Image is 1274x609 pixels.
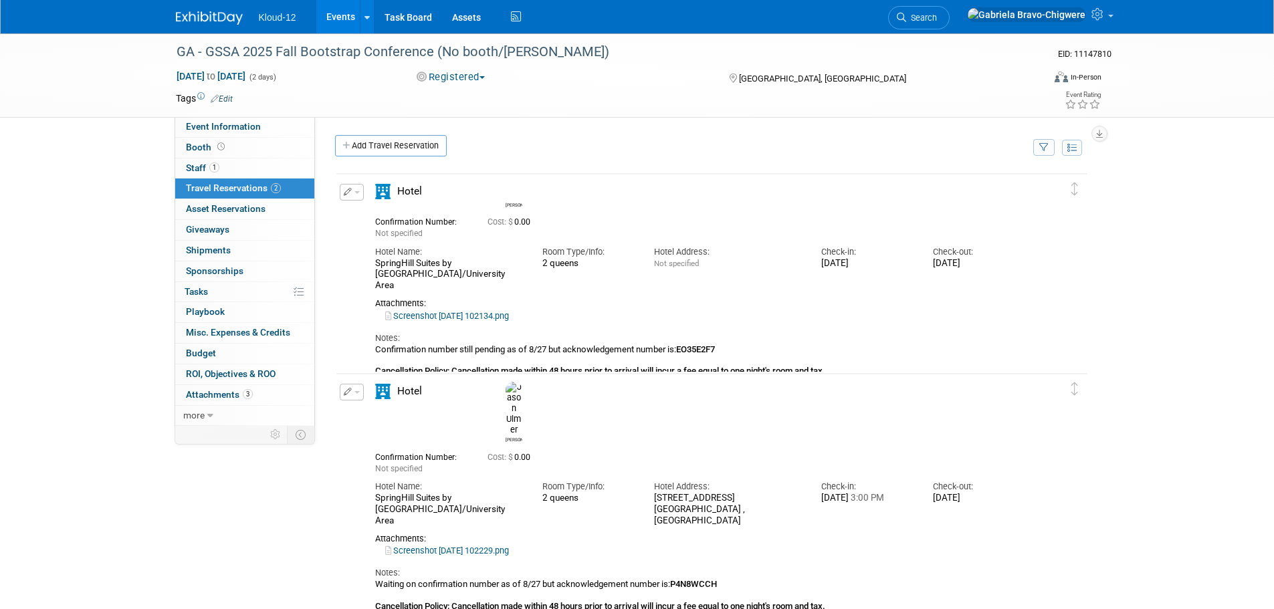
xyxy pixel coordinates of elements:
[1055,72,1068,82] img: Format-Inperson.png
[186,182,281,193] span: Travel Reservations
[175,220,314,240] a: Giveaways
[375,293,522,326] div: SpringHill Suites by [GEOGRAPHIC_DATA]/University Area
[375,567,1025,579] div: Notes:
[385,346,509,356] a: Screenshot [DATE] 102134.png
[209,162,219,172] span: 1
[1039,144,1049,152] i: Filter by Traveler
[205,71,217,82] span: to
[215,142,227,152] span: Booth not reserved yet
[849,493,884,503] span: 3:00 PM
[654,481,801,493] div: Hotel Address:
[271,183,281,193] span: 2
[375,281,522,293] div: Hotel Name:
[412,70,490,84] button: Registered
[248,73,276,82] span: (2 days)
[186,203,266,214] span: Asset Reservations
[183,410,205,420] span: more
[488,253,514,262] span: Cost: $
[176,92,233,105] td: Tags
[175,241,314,261] a: Shipments
[176,11,243,25] img: ExhibitDay
[186,224,229,235] span: Giveaways
[175,323,314,343] a: Misc. Expenses & Credits
[821,281,913,293] div: Check-in:
[287,426,314,443] td: Toggle Event Tabs
[186,162,219,173] span: Staff
[933,493,1025,504] div: [DATE]
[488,453,514,462] span: Cost: $
[175,138,314,158] a: Booth
[375,249,467,263] div: Confirmation Number:
[542,281,634,293] div: Room Type/Info:
[259,12,296,23] span: Kloud-12
[502,382,526,443] div: Jason Ulmer
[1065,92,1101,98] div: Event Rating
[175,178,314,199] a: Travel Reservations2
[654,281,801,293] div: Hotel Address:
[375,533,1025,544] div: Attachments:
[967,7,1086,22] img: Gabriela Bravo-Chigwere
[375,384,391,399] i: Hotel
[375,464,423,473] span: Not specified
[186,142,227,152] span: Booth
[186,245,231,255] span: Shipments
[175,261,314,281] a: Sponsorships
[502,182,526,243] div: Kelli Martines
[211,94,233,104] a: Edit
[172,40,1023,64] div: GA - GSSA 2025 Fall Bootstrap Conference (No booth/[PERSON_NAME])
[175,282,314,302] a: Tasks
[739,74,906,84] span: [GEOGRAPHIC_DATA], [GEOGRAPHIC_DATA]
[186,265,243,276] span: Sponsorships
[175,344,314,364] a: Budget
[933,293,1025,304] div: [DATE]
[186,327,290,338] span: Misc. Expenses & Credits
[175,385,314,405] a: Attachments3
[488,453,536,462] span: 0.00
[375,493,522,526] div: SpringHill Suites by [GEOGRAPHIC_DATA]/University Area
[375,184,391,199] i: Hotel
[821,481,913,493] div: Check-in:
[654,493,801,526] div: [STREET_ADDRESS] [GEOGRAPHIC_DATA] , [GEOGRAPHIC_DATA]
[175,406,314,426] a: more
[397,385,422,397] span: Hotel
[506,382,522,435] img: Jason Ulmer
[933,481,1025,493] div: Check-out:
[186,368,276,379] span: ROI, Objectives & ROO
[506,182,522,235] img: Kelli Martines
[670,579,717,589] b: P4N8WCCH
[1070,72,1101,82] div: In-Person
[933,281,1025,293] div: Check-out:
[506,235,522,243] div: Kelli Martines
[186,121,261,132] span: Event Information
[1071,182,1078,196] i: Click and drag to move item
[375,264,423,273] span: Not specified
[542,293,634,303] div: 2 queens
[488,253,536,262] span: 0.00
[175,199,314,219] a: Asset Reservations
[175,302,314,322] a: Playbook
[243,389,253,399] span: 3
[542,481,634,493] div: Room Type/Info:
[1058,49,1111,59] span: Event ID: 11147810
[375,367,1025,379] div: Notes:
[654,293,699,303] span: Not specified
[964,70,1102,90] div: Event Format
[375,449,467,463] div: Confirmation Number:
[397,185,422,197] span: Hotel
[821,293,913,304] div: [DATE]
[906,13,937,23] span: Search
[264,426,288,443] td: Personalize Event Tab Strip
[821,493,913,504] div: [DATE]
[542,493,634,503] div: 2 queens
[186,389,253,400] span: Attachments
[375,334,1025,344] div: Attachments:
[176,70,246,82] span: [DATE] [DATE]
[888,6,950,29] a: Search
[335,135,447,156] a: Add Travel Reservation
[186,306,225,317] span: Playbook
[375,481,522,493] div: Hotel Name:
[506,435,522,443] div: Jason Ulmer
[385,545,509,556] a: Screenshot [DATE] 102229.png
[185,286,208,297] span: Tasks
[1071,382,1078,396] i: Click and drag to move item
